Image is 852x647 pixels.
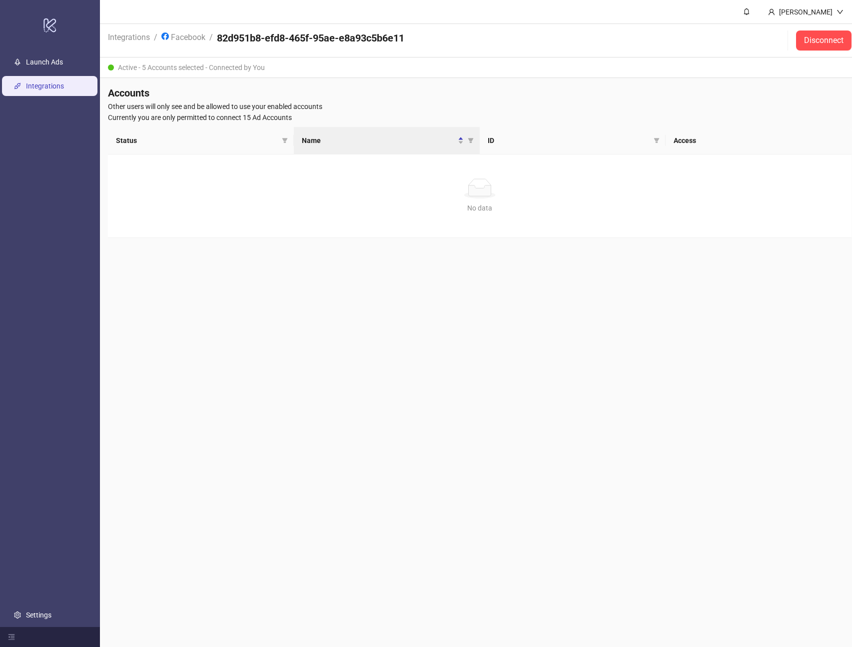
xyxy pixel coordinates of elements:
[8,633,15,640] span: menu-fold
[280,133,290,148] span: filter
[116,135,278,146] span: Status
[120,202,840,213] div: No data
[294,127,480,154] th: Name
[488,135,650,146] span: ID
[652,133,662,148] span: filter
[209,31,213,50] li: /
[468,137,474,143] span: filter
[466,133,476,148] span: filter
[837,8,844,15] span: down
[666,127,852,154] th: Access
[743,8,750,15] span: bell
[302,135,456,146] span: Name
[108,86,852,100] h4: Accounts
[108,112,852,123] span: Currently you are only permitted to connect 15 Ad Accounts
[154,31,157,50] li: /
[804,36,844,45] span: Disconnect
[26,611,51,619] a: Settings
[796,30,852,50] button: Disconnect
[26,58,63,66] a: Launch Ads
[282,137,288,143] span: filter
[654,137,660,143] span: filter
[106,31,152,42] a: Integrations
[775,6,837,17] div: [PERSON_NAME]
[26,82,64,90] a: Integrations
[108,101,852,112] span: Other users will only see and be allowed to use your enabled accounts
[217,31,404,45] h4: 82d951b8-efd8-465f-95ae-e8a93c5b6e11
[159,31,207,42] a: Facebook
[768,8,775,15] span: user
